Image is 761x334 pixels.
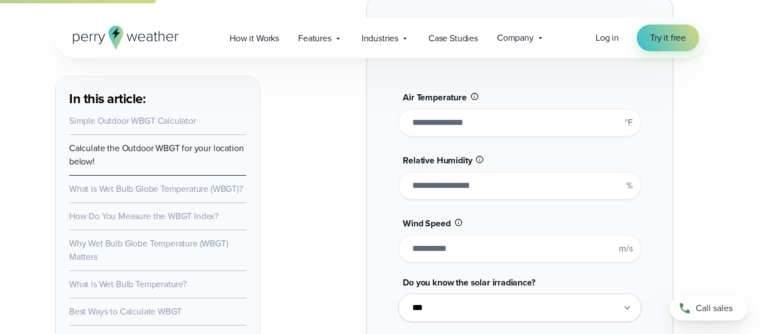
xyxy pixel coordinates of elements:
[69,142,243,168] a: Calculate the Outdoor WBGT for your location below!
[428,32,478,45] span: Case Studies
[403,91,466,104] span: Air Temperature
[362,32,398,45] span: Industries
[403,154,472,167] span: Relative Humidity
[637,25,699,51] a: Try it free
[69,305,182,318] a: Best Ways to Calculate WBGT
[596,31,619,45] a: Log in
[596,31,619,44] span: Log in
[696,302,733,315] span: Call sales
[497,31,534,45] span: Company
[298,32,331,45] span: Features
[230,32,279,45] span: How it Works
[403,276,535,289] span: Do you know the solar irradiance?
[650,31,686,45] span: Try it free
[69,210,218,222] a: How Do You Measure the WBGT Index?
[69,114,196,127] a: Simple Outdoor WBGT Calculator
[69,182,243,195] a: What is Wet Bulb Globe Temperature (WBGT)?
[403,217,450,230] span: Wind Speed
[670,296,748,321] a: Call sales
[419,27,487,50] a: Case Studies
[69,237,228,263] a: Why Wet Bulb Globe Temperature (WBGT) Matters
[69,90,246,108] h3: In this article:
[69,278,187,291] a: What is Wet Bulb Temperature?
[220,27,289,50] a: How it Works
